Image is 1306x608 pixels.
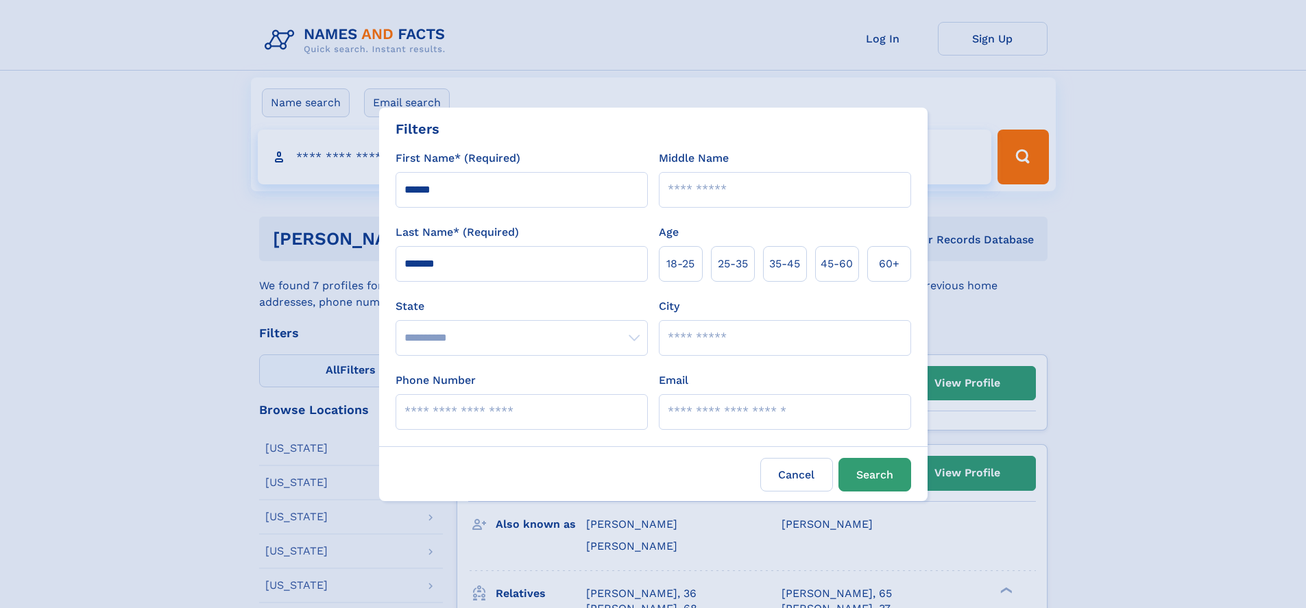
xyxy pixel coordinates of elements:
span: 45‑60 [821,256,853,272]
span: 25‑35 [718,256,748,272]
label: Phone Number [396,372,476,389]
label: Cancel [760,458,833,491]
span: 60+ [879,256,899,272]
label: Last Name* (Required) [396,224,519,241]
label: State [396,298,648,315]
label: Middle Name [659,150,729,167]
label: Email [659,372,688,389]
div: Filters [396,119,439,139]
button: Search [838,458,911,491]
label: Age [659,224,679,241]
span: 18‑25 [666,256,694,272]
label: First Name* (Required) [396,150,520,167]
span: 35‑45 [769,256,800,272]
label: City [659,298,679,315]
